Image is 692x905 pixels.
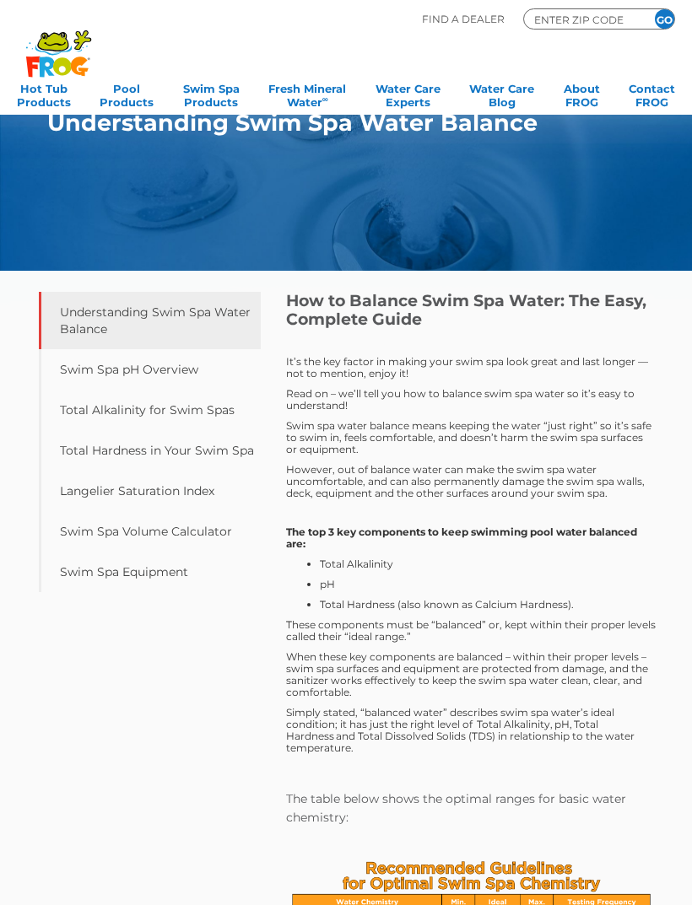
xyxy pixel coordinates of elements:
[286,356,657,380] p: It’s the key factor in making your swim spa look great and last longer — not to mention, enjoy it!
[268,77,346,110] a: Fresh MineralWater∞
[629,77,675,110] a: ContactFROG
[286,651,657,698] p: When these key components are balanced – within their proper levels – swim spa surfaces and equip...
[39,349,261,390] a: Swim Spa pH Overview
[322,94,328,104] sup: ∞
[17,77,71,110] a: Hot TubProducts
[422,8,505,30] p: Find A Dealer
[320,579,657,590] li: pH
[39,511,261,552] a: Swim Spa Volume Calculator
[286,420,657,455] p: Swim spa water balance means keeping the water “just right” so it’s safe to swim in, feels comfor...
[469,77,534,110] a: Water CareBlog
[39,430,261,471] a: Total Hardness in Your Swim Spa
[286,707,657,754] p: Simply stated, “balanced water” describes swim spa water’s ideal condition; it has just the right...
[286,619,657,643] p: These components must be “balanced” or, kept within their proper levels called their “ideal range.”
[47,110,605,136] h1: Understanding Swim Spa Water Balance
[286,292,657,329] h1: How to Balance Swim Spa Water: The Easy, Complete Guide
[286,464,657,499] p: However, out of balance water can make the swim spa water uncomfortable, and can also permanently...
[320,558,657,570] li: Total Alkalinity
[183,77,240,110] a: Swim SpaProducts
[564,77,600,110] a: AboutFROG
[39,552,261,592] a: Swim Spa Equipment
[39,390,261,430] a: Total Alkalinity for Swim Spas
[655,9,674,29] input: GO
[17,8,100,78] img: Frog Products Logo
[376,77,441,110] a: Water CareExperts
[39,471,261,511] a: Langelier Saturation Index
[320,599,657,611] li: Total Hardness (also known as Calcium Hardness).
[286,789,657,827] h4: The table below shows the optimal ranges for basic water chemistry:
[286,525,637,550] strong: The top 3 key components to keep swimming pool water balanced are:
[39,292,261,349] a: Understanding Swim Spa Water Balance
[100,77,154,110] a: PoolProducts
[286,388,657,412] p: Read on – we’ll tell you how to balance swim spa water so it’s easy to understand!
